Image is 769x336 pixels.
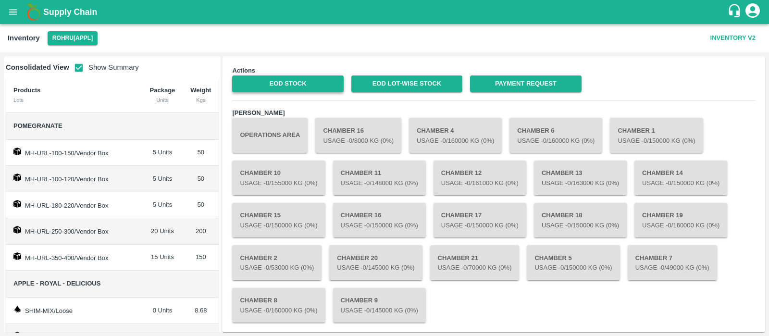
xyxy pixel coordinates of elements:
img: weight [13,305,21,313]
div: Lots [13,96,135,104]
p: Usage - 0 /160000 Kg (0%) [517,137,595,146]
p: Usage - 0 /150000 Kg (0%) [642,179,719,188]
button: Chamber 14Usage -0/150000 Kg (0%) [634,161,727,195]
td: 0 Units [142,298,183,324]
div: Units [150,96,175,104]
button: Chamber 15Usage -0/150000 Kg (0%) [232,203,325,237]
button: Chamber 18Usage -0/150000 Kg (0%) [534,203,627,237]
td: 20 Units [142,218,183,245]
img: box [13,148,21,155]
b: Supply Chain [43,7,97,17]
p: Usage - 0 /150000 Kg (0%) [542,221,619,230]
span: Pomegranate [13,122,62,129]
td: MH-URL-100-150/Vendor Box [6,140,142,166]
a: Payment Request [470,75,581,92]
button: Chamber 9Usage -0/145000 Kg (0%) [333,288,426,323]
button: Chamber 12Usage -0/161000 Kg (0%) [434,161,526,195]
button: Chamber 17Usage -0/150000 Kg (0%) [434,203,526,237]
button: Chamber 5Usage -0/150000 Kg (0%) [527,245,620,280]
p: Usage - 0 /145000 Kg (0%) [337,263,414,273]
p: Usage - 0 /148000 Kg (0%) [341,179,418,188]
button: Chamber 7Usage -0/49000 Kg (0%) [628,245,717,280]
button: Chamber 6Usage -0/160000 Kg (0%) [509,118,602,152]
p: Usage - 0 /150000 Kg (0%) [240,221,317,230]
td: MH-URL-100-120/Vendor Box [6,166,142,192]
td: MH-URL-350-400/Vendor Box [6,245,142,271]
p: Usage - 0 /150000 Kg (0%) [618,137,695,146]
div: customer-support [727,3,744,21]
p: Usage - 0 /150000 Kg (0%) [441,221,519,230]
td: 50 [183,140,219,166]
td: 5 Units [142,140,183,166]
b: Weight [190,87,211,94]
button: Select DC [48,31,98,45]
p: Usage - 0 /160000 Kg (0%) [642,221,719,230]
td: 200 [183,218,219,245]
a: EOD Lot-wise Stock [351,75,462,92]
span: Show Summary [69,63,139,71]
p: Usage - 0 /53000 Kg (0%) [240,263,314,273]
p: Usage - 0 /161000 Kg (0%) [441,179,519,188]
a: Supply Chain [43,5,727,19]
p: Usage - 0 /150000 Kg (0%) [341,221,418,230]
td: MH-URL-180-220/Vendor Box [6,192,142,219]
td: 8.68 [183,298,219,324]
b: Actions [232,67,255,74]
p: Usage - 0 /163000 Kg (0%) [542,179,619,188]
div: Kgs [190,96,211,104]
img: box [13,226,21,234]
p: Usage - 0 /70000 Kg (0%) [438,263,512,273]
p: Usage - 0 /150000 Kg (0%) [534,263,612,273]
button: Chamber 20Usage -0/145000 Kg (0%) [329,245,422,280]
span: Apple - Royal - Delicious [13,280,100,287]
b: Products [13,87,40,94]
td: SHIM-MIX/Loose [6,298,142,324]
button: Chamber 8Usage -0/160000 Kg (0%) [232,288,325,323]
img: box [13,200,21,208]
td: MH-URL-250-300/Vendor Box [6,218,142,245]
b: Inventory [8,34,40,42]
b: [PERSON_NAME] [232,109,285,116]
p: Usage - 0 /160000 Kg (0%) [240,306,317,315]
p: Usage - 0 /49000 Kg (0%) [635,263,709,273]
td: 150 [183,245,219,271]
b: Consolidated View [6,63,69,71]
button: Chamber 1Usage -0/150000 Kg (0%) [610,118,703,152]
button: Chamber 4Usage -0/160000 Kg (0%) [409,118,502,152]
button: Operations Area [232,118,308,152]
td: 5 Units [142,192,183,219]
b: Package [150,87,175,94]
button: open drawer [2,1,24,23]
p: Usage - 0 /160000 Kg (0%) [417,137,494,146]
button: Chamber 19Usage -0/160000 Kg (0%) [634,203,727,237]
button: Chamber 16Usage -0/150000 Kg (0%) [333,203,426,237]
button: Chamber 2Usage -0/53000 Kg (0%) [232,245,322,280]
button: Chamber 11Usage -0/148000 Kg (0%) [333,161,426,195]
td: 50 [183,166,219,192]
button: Chamber 21Usage -0/70000 Kg (0%) [430,245,520,280]
img: logo [24,2,43,22]
div: account of current user [744,2,761,22]
td: 5 Units [142,166,183,192]
a: EOD Stock [232,75,343,92]
p: Usage - 0 /145000 Kg (0%) [341,306,418,315]
img: box [13,174,21,181]
td: 50 [183,192,219,219]
button: Chamber 13Usage -0/163000 Kg (0%) [534,161,627,195]
td: 15 Units [142,245,183,271]
p: Usage - 0 /8000 Kg (0%) [323,137,394,146]
button: Chamber 10Usage -0/155000 Kg (0%) [232,161,325,195]
button: Chamber 16Usage -0/8000 Kg (0%) [315,118,401,152]
p: Usage - 0 /155000 Kg (0%) [240,179,317,188]
button: Inventory V2 [707,30,759,47]
img: box [13,252,21,260]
